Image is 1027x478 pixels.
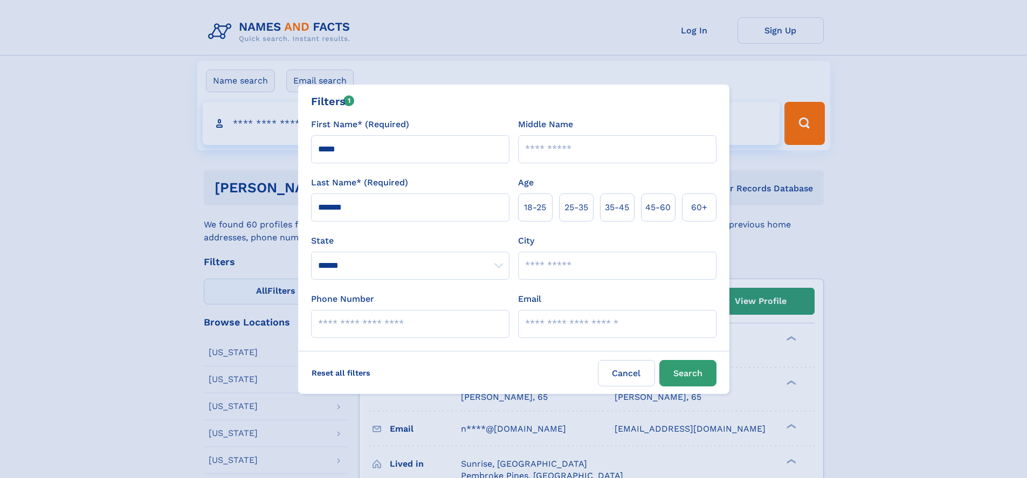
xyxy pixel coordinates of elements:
button: Search [659,360,716,386]
label: Middle Name [518,118,573,131]
span: 60+ [691,201,707,214]
label: City [518,234,534,247]
span: 45‑60 [645,201,671,214]
span: 18‑25 [524,201,546,214]
label: Cancel [598,360,655,386]
label: State [311,234,509,247]
label: Phone Number [311,293,374,306]
span: 35‑45 [605,201,629,214]
label: Age [518,176,534,189]
label: First Name* (Required) [311,118,409,131]
label: Last Name* (Required) [311,176,408,189]
div: Filters [311,93,355,109]
label: Email [518,293,541,306]
label: Reset all filters [305,360,377,386]
span: 25‑35 [564,201,588,214]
